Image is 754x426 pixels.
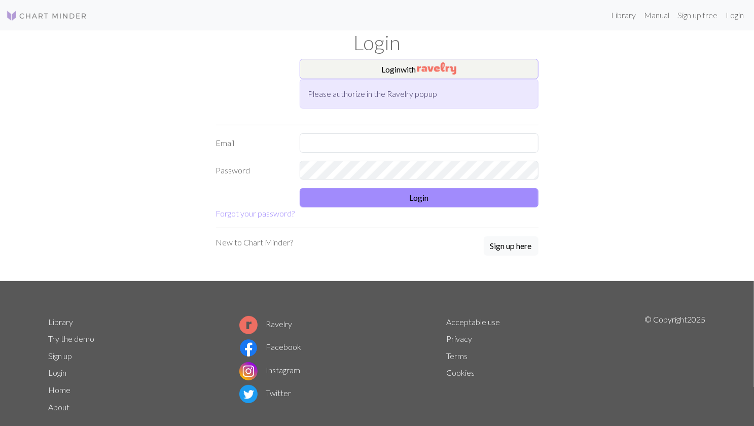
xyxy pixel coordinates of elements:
a: Manual [640,5,673,25]
button: Loginwith [300,59,538,79]
img: Ravelry logo [239,316,258,334]
a: Instagram [239,365,300,375]
a: Library [607,5,640,25]
button: Sign up here [484,236,538,256]
a: Home [49,385,71,395]
a: Login [722,5,748,25]
a: About [49,402,70,412]
a: Sign up here [484,236,538,257]
a: Privacy [446,334,472,343]
a: Acceptable use [446,317,500,327]
a: Library [49,317,74,327]
img: Logo [6,10,87,22]
button: Login [300,188,538,207]
label: Password [210,161,294,180]
div: Please authorize in the Ravelry popup [300,79,538,109]
a: Ravelry [239,319,292,329]
a: Sign up free [673,5,722,25]
a: Sign up [49,351,73,361]
a: Facebook [239,342,301,351]
a: Cookies [446,368,475,377]
a: Forgot your password? [216,208,295,218]
a: Try the demo [49,334,95,343]
a: Terms [446,351,468,361]
img: Twitter logo [239,385,258,403]
h1: Login [43,30,712,55]
img: Ravelry [417,62,456,75]
p: © Copyright 2025 [644,313,705,416]
p: New to Chart Minder? [216,236,294,248]
label: Email [210,133,294,153]
img: Instagram logo [239,362,258,380]
a: Login [49,368,67,377]
a: Twitter [239,388,291,398]
img: Facebook logo [239,339,258,357]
